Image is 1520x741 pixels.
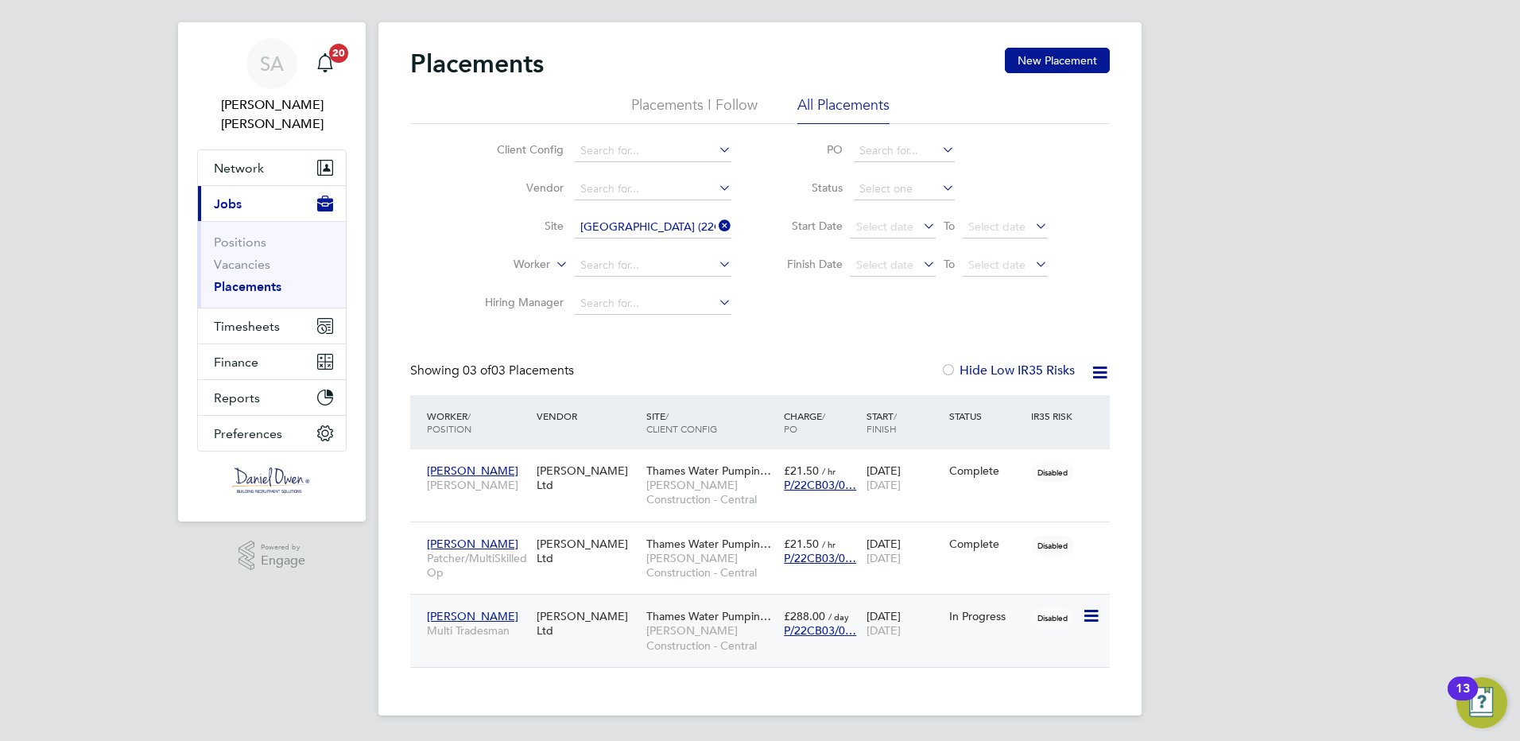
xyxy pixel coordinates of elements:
[867,623,901,638] span: [DATE]
[784,609,825,623] span: £288.00
[198,308,346,343] button: Timesheets
[797,95,890,124] li: All Placements
[575,178,731,200] input: Search for...
[646,478,776,506] span: [PERSON_NAME] Construction - Central
[427,623,529,638] span: Multi Tradesman
[198,150,346,185] button: Network
[463,363,574,378] span: 03 Placements
[261,554,305,568] span: Engage
[214,235,266,250] a: Positions
[214,319,280,334] span: Timesheets
[533,402,642,430] div: Vendor
[178,22,366,522] nav: Main navigation
[771,219,843,233] label: Start Date
[968,258,1026,272] span: Select date
[463,363,491,378] span: 03 of
[1031,462,1074,483] span: Disabled
[214,161,264,176] span: Network
[533,601,642,646] div: [PERSON_NAME] Ltd
[410,48,544,80] h2: Placements
[939,254,960,274] span: To
[575,293,731,315] input: Search for...
[771,142,843,157] label: PO
[867,551,901,565] span: [DATE]
[427,551,529,580] span: Patcher/MultiSkilled Op
[197,38,347,134] a: SA[PERSON_NAME] [PERSON_NAME]
[472,219,564,233] label: Site
[260,53,284,74] span: SA
[780,402,863,443] div: Charge
[214,390,260,405] span: Reports
[533,456,642,500] div: [PERSON_NAME] Ltd
[198,380,346,415] button: Reports
[771,257,843,271] label: Finish Date
[427,537,518,551] span: [PERSON_NAME]
[533,529,642,573] div: [PERSON_NAME] Ltd
[945,402,1028,430] div: Status
[856,219,913,234] span: Select date
[261,541,305,554] span: Powered by
[214,257,270,272] a: Vacancies
[863,529,945,573] div: [DATE]
[784,551,856,565] span: P/22CB03/0…
[784,537,819,551] span: £21.50
[575,216,731,239] input: Search for...
[949,609,1024,623] div: In Progress
[214,279,281,294] a: Placements
[822,538,836,550] span: / hr
[197,95,347,134] span: Samantha Ahmet
[631,95,758,124] li: Placements I Follow
[646,623,776,652] span: [PERSON_NAME] Construction - Central
[1005,48,1110,73] button: New Placement
[1456,689,1470,709] div: 13
[214,426,282,441] span: Preferences
[646,609,771,623] span: Thames Water Pumpin…
[423,528,1110,541] a: [PERSON_NAME]Patcher/MultiSkilled Op[PERSON_NAME] LtdThames Water Pumpin…[PERSON_NAME] Constructi...
[968,219,1026,234] span: Select date
[197,467,347,493] a: Go to home page
[784,623,856,638] span: P/22CB03/0…
[949,537,1024,551] div: Complete
[856,258,913,272] span: Select date
[784,464,819,478] span: £21.50
[238,541,306,571] a: Powered byEngage
[1027,402,1082,430] div: IR35 Risk
[198,221,346,308] div: Jobs
[1456,677,1507,728] button: Open Resource Center, 13 new notifications
[472,142,564,157] label: Client Config
[459,257,550,273] label: Worker
[198,416,346,451] button: Preferences
[232,467,312,493] img: danielowen-logo-retina.png
[867,409,897,435] span: / Finish
[863,601,945,646] div: [DATE]
[309,38,341,89] a: 20
[646,464,771,478] span: Thames Water Pumpin…
[214,355,258,370] span: Finance
[410,363,577,379] div: Showing
[867,478,901,492] span: [DATE]
[1031,607,1074,628] span: Disabled
[940,363,1075,378] label: Hide Low IR35 Risks
[472,295,564,309] label: Hiring Manager
[828,611,849,623] span: / day
[863,456,945,500] div: [DATE]
[427,409,471,435] span: / Position
[198,186,346,221] button: Jobs
[939,215,960,236] span: To
[427,478,529,492] span: [PERSON_NAME]
[642,402,780,443] div: Site
[771,180,843,195] label: Status
[329,44,348,63] span: 20
[575,254,731,277] input: Search for...
[423,455,1110,468] a: [PERSON_NAME][PERSON_NAME][PERSON_NAME] LtdThames Water Pumpin…[PERSON_NAME] Construction - Centr...
[646,537,771,551] span: Thames Water Pumpin…
[646,551,776,580] span: [PERSON_NAME] Construction - Central
[423,402,533,443] div: Worker
[822,465,836,477] span: / hr
[214,196,242,211] span: Jobs
[949,464,1024,478] div: Complete
[198,344,346,379] button: Finance
[575,140,731,162] input: Search for...
[427,609,518,623] span: [PERSON_NAME]
[1031,535,1074,556] span: Disabled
